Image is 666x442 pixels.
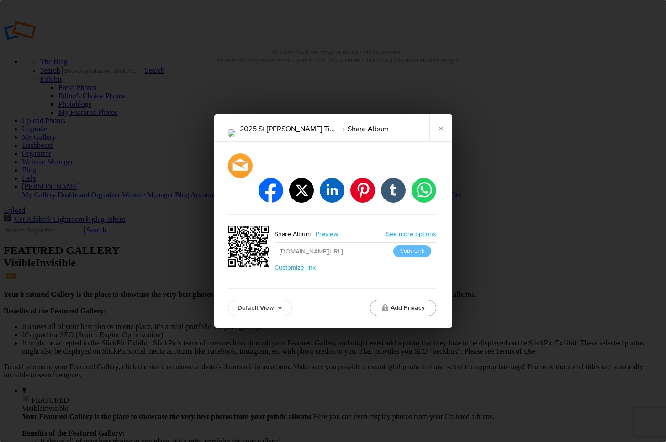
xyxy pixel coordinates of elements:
[320,178,344,203] li: linkedin
[259,178,283,203] li: facebook
[228,129,235,137] img: St_Georgre_Time_Capsul_-7230.png
[275,264,316,271] a: Customize link
[338,121,389,137] li: Share Album
[386,230,436,238] a: See more options
[370,300,436,316] button: Add Privacy
[381,178,406,203] li: tumblr
[311,228,345,240] a: Preview
[412,178,436,203] li: whatsapp
[228,226,272,270] div: https://slickpic.us/18663830YTOu
[429,114,452,142] a: ×
[289,178,314,203] li: twitter
[275,228,311,240] div: Share Album
[228,300,292,316] a: Default View
[240,121,338,137] li: 2025 St [PERSON_NAME] Time Capsule
[350,178,375,203] li: pinterest
[393,245,431,257] button: Copy Link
